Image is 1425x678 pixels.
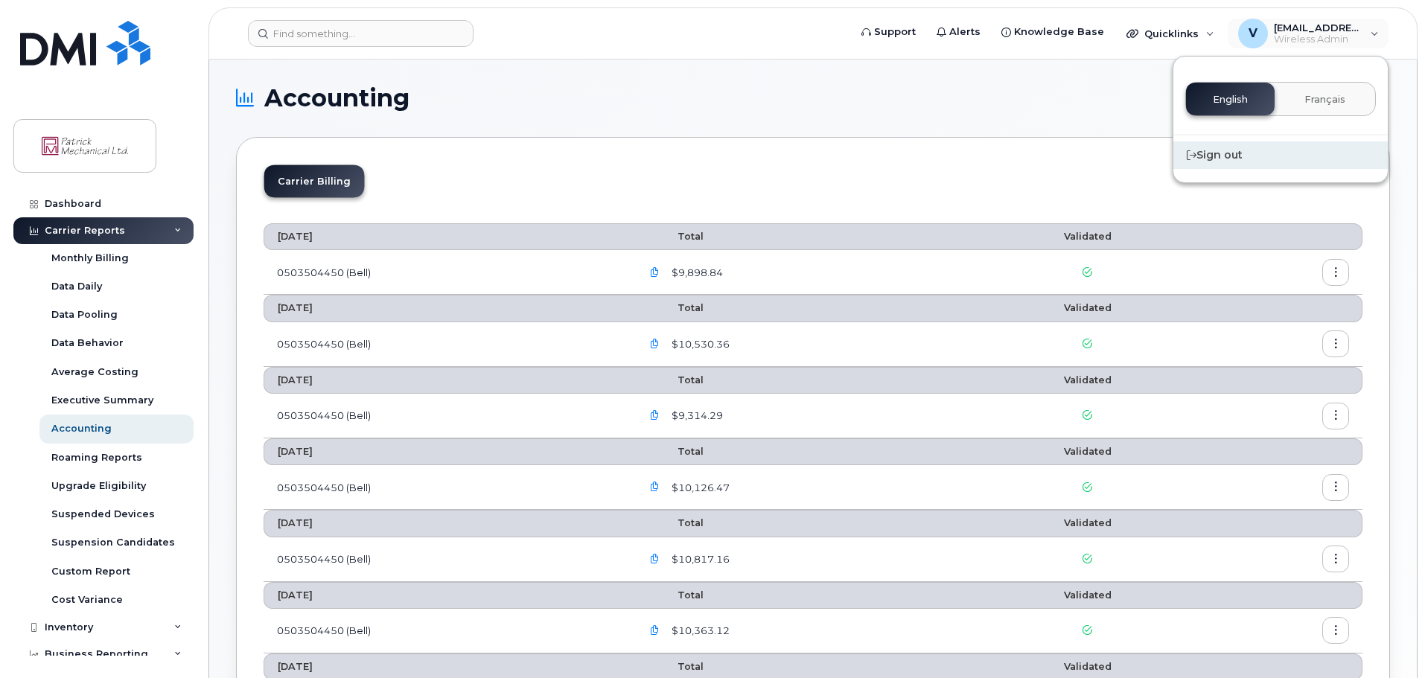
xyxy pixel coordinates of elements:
[1173,141,1388,169] div: Sign out
[975,582,1200,609] th: Validated
[1304,94,1345,106] span: Français
[669,337,730,351] span: $10,530.36
[642,374,704,386] span: Total
[975,295,1200,322] th: Validated
[264,609,628,653] td: 0503504450 (Bell)
[264,367,628,394] th: [DATE]
[642,446,704,457] span: Total
[975,367,1200,394] th: Validated
[264,394,628,438] td: 0503504450 (Bell)
[264,295,628,322] th: [DATE]
[669,624,730,638] span: $10,363.12
[642,302,704,313] span: Total
[642,589,704,601] span: Total
[669,409,723,423] span: $9,314.29
[264,250,628,295] td: 0503504450 (Bell)
[264,438,628,465] th: [DATE]
[264,87,409,109] span: Accounting
[669,266,723,280] span: $9,898.84
[975,223,1200,250] th: Validated
[264,537,628,582] td: 0503504450 (Bell)
[264,465,628,510] td: 0503504450 (Bell)
[642,517,704,528] span: Total
[264,510,628,537] th: [DATE]
[669,481,730,495] span: $10,126.47
[975,510,1200,537] th: Validated
[669,552,730,566] span: $10,817.16
[264,582,628,609] th: [DATE]
[264,322,628,367] td: 0503504450 (Bell)
[975,438,1200,465] th: Validated
[264,223,628,250] th: [DATE]
[642,661,704,672] span: Total
[642,231,704,242] span: Total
